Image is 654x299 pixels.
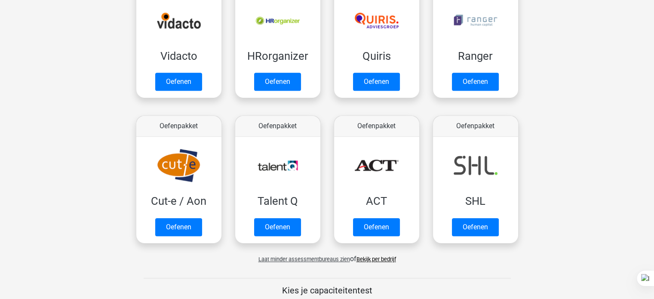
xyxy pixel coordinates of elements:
[353,218,400,236] a: Oefenen
[452,73,499,91] a: Oefenen
[155,218,202,236] a: Oefenen
[129,247,525,264] div: of
[258,256,350,262] span: Laat minder assessmentbureaus zien
[356,256,396,262] a: Bekijk per bedrijf
[452,218,499,236] a: Oefenen
[254,73,301,91] a: Oefenen
[254,218,301,236] a: Oefenen
[155,73,202,91] a: Oefenen
[353,73,400,91] a: Oefenen
[144,285,511,296] h5: Kies je capaciteitentest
